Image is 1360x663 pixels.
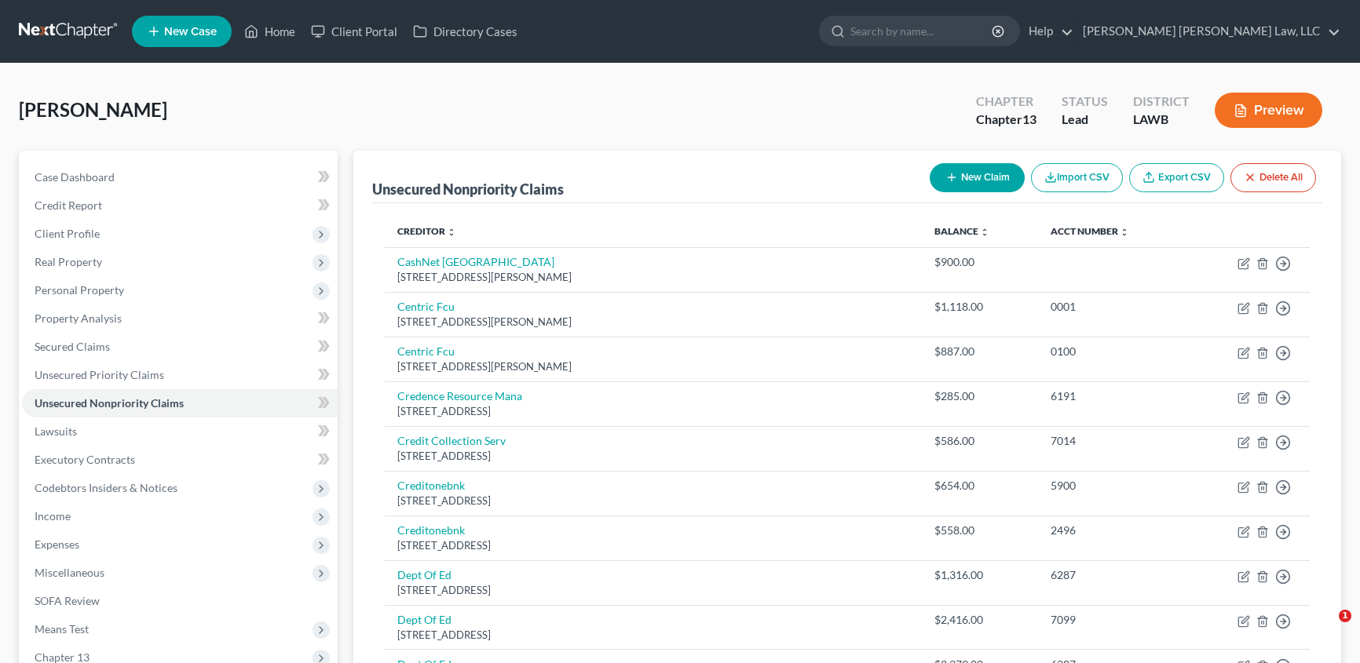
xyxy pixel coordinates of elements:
div: 7099 [1051,612,1175,628]
div: Lead [1062,111,1108,129]
a: Export CSV [1129,163,1224,192]
a: Help [1021,17,1073,46]
div: $1,316.00 [934,567,1025,583]
div: [STREET_ADDRESS] [397,628,909,643]
span: Case Dashboard [35,170,115,184]
div: [STREET_ADDRESS] [397,538,909,553]
span: Expenses [35,537,79,551]
a: Directory Cases [405,17,525,46]
a: Dept Of Ed [397,568,452,581]
div: [STREET_ADDRESS][PERSON_NAME] [397,270,909,285]
div: $1,118.00 [934,299,1025,315]
span: New Case [164,26,217,38]
i: unfold_more [447,228,456,237]
div: District [1133,93,1190,111]
div: [STREET_ADDRESS] [397,583,909,598]
a: Home [236,17,303,46]
div: LAWB [1133,111,1190,129]
div: $887.00 [934,344,1025,359]
div: [STREET_ADDRESS] [397,494,909,508]
span: Income [35,509,71,523]
span: Miscellaneous [35,566,104,579]
a: Credit Collection Serv [397,434,506,447]
a: Property Analysis [22,304,338,333]
a: Creditor unfold_more [397,225,456,237]
a: Centric Fcu [397,344,455,358]
div: $654.00 [934,478,1025,494]
span: [PERSON_NAME] [19,98,167,121]
div: 0001 [1051,299,1175,315]
i: unfold_more [1120,228,1129,237]
a: Credence Resource Mana [397,389,522,403]
div: $2,416.00 [934,612,1025,628]
a: Balance unfold_more [934,225,989,237]
a: Executory Contracts [22,446,338,474]
button: Import CSV [1031,163,1123,192]
div: [STREET_ADDRESS][PERSON_NAME] [397,359,909,374]
div: Unsecured Nonpriority Claims [372,180,564,199]
span: Client Profile [35,227,100,240]
a: Case Dashboard [22,163,338,191]
div: 5900 [1051,478,1175,494]
iframe: Intercom live chat [1307,610,1344,647]
a: Secured Claims [22,333,338,361]
a: Centric Fcu [397,300,455,313]
div: Chapter [976,111,1036,129]
div: $285.00 [934,388,1025,404]
div: 2496 [1051,523,1175,538]
div: Chapter [976,93,1036,111]
a: Dept Of Ed [397,613,452,626]
span: Codebtors Insiders & Notices [35,481,177,494]
div: $558.00 [934,523,1025,538]
div: 7014 [1051,433,1175,449]
span: Executory Contracts [35,453,135,466]
span: Credit Report [35,199,102,212]
button: Delete All [1230,163,1316,192]
span: 1 [1339,610,1351,622]
div: $900.00 [934,254,1025,270]
div: $586.00 [934,433,1025,449]
div: [STREET_ADDRESS][PERSON_NAME] [397,315,909,330]
span: Means Test [35,622,89,636]
button: New Claim [930,163,1025,192]
a: Client Portal [303,17,405,46]
div: Status [1062,93,1108,111]
a: Acct Number unfold_more [1051,225,1129,237]
div: [STREET_ADDRESS] [397,449,909,464]
div: [STREET_ADDRESS] [397,404,909,419]
span: Secured Claims [35,340,110,353]
div: 6287 [1051,567,1175,583]
span: 13 [1022,111,1036,126]
a: Creditonebnk [397,523,465,537]
span: Lawsuits [35,424,77,438]
a: Unsecured Nonpriority Claims [22,389,338,417]
div: 6191 [1051,388,1175,404]
button: Preview [1215,93,1322,128]
a: Creditonebnk [397,479,465,492]
a: Credit Report [22,191,338,220]
span: Property Analysis [35,311,122,325]
a: SOFA Review [22,587,338,615]
div: 0100 [1051,344,1175,359]
i: unfold_more [980,228,989,237]
a: [PERSON_NAME] [PERSON_NAME] Law, LLC [1075,17,1340,46]
a: Unsecured Priority Claims [22,361,338,389]
span: Real Property [35,255,102,268]
span: Unsecured Priority Claims [35,368,164,381]
span: Personal Property [35,283,124,297]
span: SOFA Review [35,594,100,607]
a: CashNet [GEOGRAPHIC_DATA] [397,255,554,268]
input: Search by name... [850,16,994,46]
span: Unsecured Nonpriority Claims [35,396,184,410]
a: Lawsuits [22,417,338,446]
